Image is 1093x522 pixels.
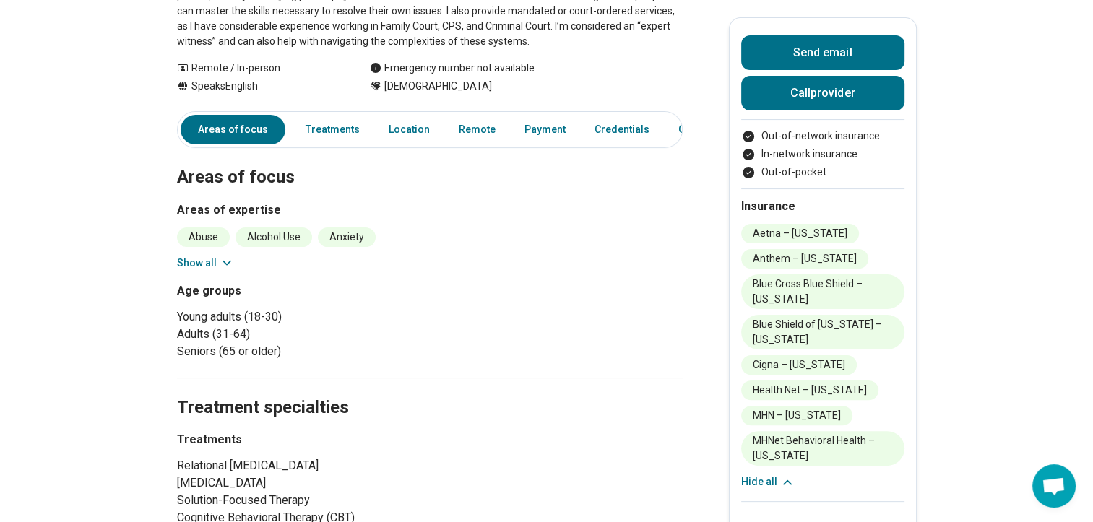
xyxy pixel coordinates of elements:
[741,249,868,269] li: Anthem – [US_STATE]
[741,129,904,180] ul: Payment options
[741,198,904,215] h2: Insurance
[586,115,658,144] a: Credentials
[741,406,852,425] li: MHN – [US_STATE]
[741,76,904,110] button: Callprovider
[450,115,504,144] a: Remote
[177,79,341,94] div: Speaks English
[177,227,230,247] li: Abuse
[318,227,376,247] li: Anxiety
[177,431,379,448] h3: Treatments
[177,492,379,509] li: Solution-Focused Therapy
[741,355,857,375] li: Cigna – [US_STATE]
[380,115,439,144] a: Location
[177,61,341,76] div: Remote / In-person
[741,474,795,490] button: Hide all
[181,115,285,144] a: Areas of focus
[177,474,379,492] li: [MEDICAL_DATA]
[177,326,424,343] li: Adults (31-64)
[177,308,424,326] li: Young adults (18-30)
[741,165,904,180] li: Out-of-pocket
[177,361,683,420] h2: Treatment specialties
[297,115,368,144] a: Treatments
[516,115,574,144] a: Payment
[236,227,312,247] li: Alcohol Use
[177,131,683,190] h2: Areas of focus
[741,129,904,144] li: Out-of-network insurance
[1032,464,1076,508] div: Open chat
[177,343,424,360] li: Seniors (65 or older)
[177,201,683,219] h3: Areas of expertise
[741,274,904,309] li: Blue Cross Blue Shield – [US_STATE]
[670,115,722,144] a: Other
[741,431,904,466] li: MHNet Behavioral Health – [US_STATE]
[384,79,492,94] span: [DEMOGRAPHIC_DATA]
[177,282,424,300] h3: Age groups
[177,457,379,474] li: Relational [MEDICAL_DATA]
[177,256,234,271] button: Show all
[741,315,904,349] li: Blue Shield of [US_STATE] – [US_STATE]
[370,61,535,76] div: Emergency number not available
[741,380,878,400] li: Health Net – [US_STATE]
[741,224,859,243] li: Aetna – [US_STATE]
[741,147,904,162] li: In-network insurance
[741,35,904,70] button: Send email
